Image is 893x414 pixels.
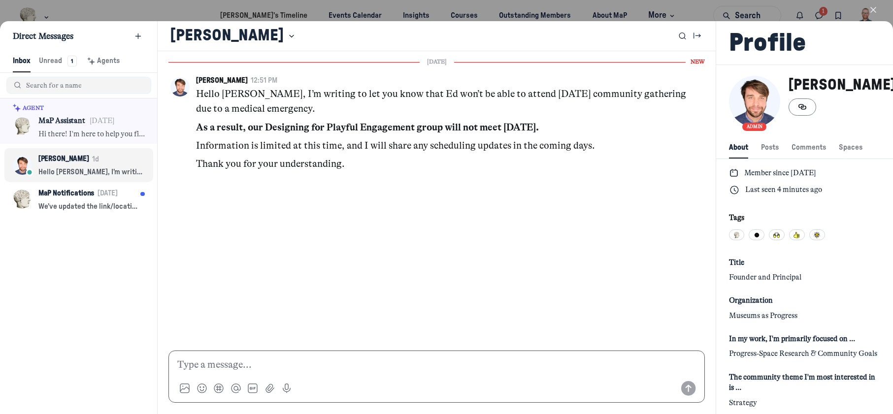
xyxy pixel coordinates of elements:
button: New message [132,30,144,42]
p: Hello [PERSON_NAME], I’m writing to let you know that Ed won’t be able to attend [DATE] community... [196,87,695,117]
h2: Profile [729,28,806,58]
div: Tags [729,213,880,223]
button: Inbox [13,51,31,72]
p: Information is limited at this time, and I will share any scheduling updates in the coming days. [196,138,695,154]
time: [DATE] [98,190,118,197]
p: MaP Assistant [38,116,85,127]
span: Spaces [839,142,862,153]
p: Hello [PERSON_NAME], I’m writing to let you know that Ed won’t be able to attend [DATE] community... [38,167,145,178]
button: Record voice message [279,381,294,396]
span: Museums as Progress [729,311,797,321]
button: Add image [177,381,192,396]
p: Thank you for your understanding. [196,157,695,172]
button: Unread1 [39,51,77,72]
button: Agents [85,51,120,72]
button: Attach files [263,381,277,396]
strong: As a result, our Designing for Playful Engagement group will not meet [DATE]. [196,122,539,133]
span: Strategy [729,398,757,409]
div: Agents [85,56,120,66]
button: Link to a post, event, lesson, or space [211,381,226,396]
p: [PERSON_NAME] [38,154,89,164]
span: New [686,55,705,69]
span: Comments [792,142,826,153]
span: Title [729,257,744,268]
div: Unread [39,56,77,66]
button: About [729,137,748,159]
h1: [PERSON_NAME] [170,26,284,45]
span: Founder and Principal [729,272,801,283]
span: The community theme I'm most interested in is … [729,372,880,393]
button: Add GIF [245,381,260,396]
p: Last seen 4 minutes ago [745,185,822,195]
input: Search for a name [26,80,149,91]
div: 1 [67,56,77,66]
p: Member since [DATE] [744,168,816,179]
span: Organization [729,295,773,306]
time: [DATE] [90,116,115,125]
button: Posts [761,137,779,159]
button: Collapse the railbar [693,30,703,43]
span: About [729,142,748,153]
span: Posts [761,142,779,153]
button: Add image [194,381,209,396]
span: Inbox [13,56,31,66]
span: Agent [23,104,44,111]
button: MaP Notifications[DATE]We've updated the link/location for [DATE] session (and future gatherings ... [4,182,154,216]
button: Send message [681,381,696,396]
button: Comments [792,137,826,159]
button: Add mention [229,381,243,396]
p: We've updated the link/location for [DATE] session (and future gatherings for this event series).... [38,201,141,212]
button: Open Kyle Bowen's profile [170,77,190,96]
p: Hi there! I'm here to help you find the answers and resources you need. How can I help? [38,129,145,140]
div: Admin [742,123,766,131]
svg: Collapse the railbar [693,32,703,41]
time: 1d [92,156,99,163]
span: In my work, I'm primarily focused on … [729,334,855,345]
button: [PERSON_NAME] [170,24,297,48]
button: [PERSON_NAME] [196,75,248,86]
button: 12:51 PM [251,75,277,86]
button: [PERSON_NAME]1dHello [PERSON_NAME], I’m writing to let you know that Ed won’t be able to attend [... [4,148,154,182]
p: MaP Notifications [38,188,95,199]
span: [DATE] [420,55,454,69]
button: Spaces [839,137,862,159]
button: Search messages [676,30,689,42]
span: Progress-Space Research & Community Goals [729,349,877,359]
span: Direct Messages [13,31,73,42]
button: Copy link to profile [789,98,817,116]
